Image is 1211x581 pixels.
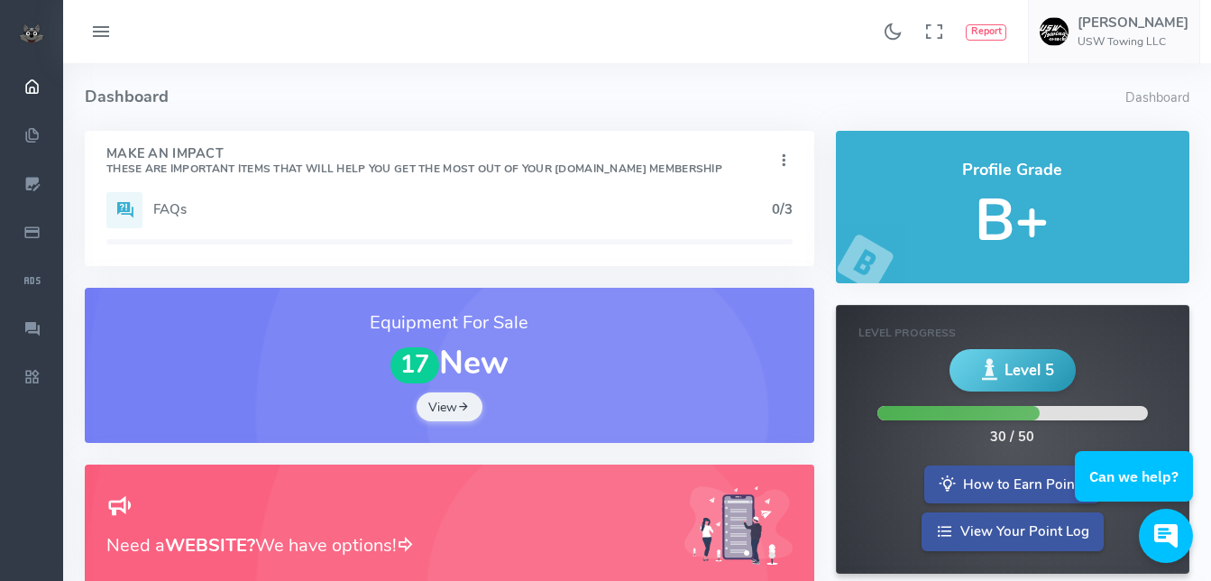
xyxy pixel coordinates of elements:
iframe: Conversations [1061,401,1211,581]
b: WEBSITE? [165,533,255,558]
div: 30 / 50 [990,428,1034,447]
span: Level 5 [1005,359,1054,382]
img: Generic placeholder image [684,486,793,565]
h5: B+ [858,189,1168,253]
small: These are important items that will help you get the most out of your [DOMAIN_NAME] Membership [106,161,722,176]
h6: USW Towing LLC [1078,36,1188,48]
h6: Level Progress [858,327,1167,339]
h3: Equipment For Sale [106,309,793,337]
span: 17 [390,347,439,384]
h5: 0/3 [772,202,793,217]
img: small logo [19,23,44,43]
h1: New [106,346,793,383]
a: How to Earn Points [924,466,1100,504]
img: user-image [1040,17,1069,46]
h5: [PERSON_NAME] [1078,15,1188,30]
h4: Dashboard [85,63,1125,131]
h4: Make An Impact [106,147,722,176]
h4: Profile Grade [858,161,1168,180]
button: Report [966,24,1006,41]
h3: Need a We have options! [106,531,663,559]
a: View Your Point Log [922,512,1104,551]
a: View [417,392,483,421]
li: Dashboard [1125,88,1189,108]
h5: FAQs [153,202,772,217]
